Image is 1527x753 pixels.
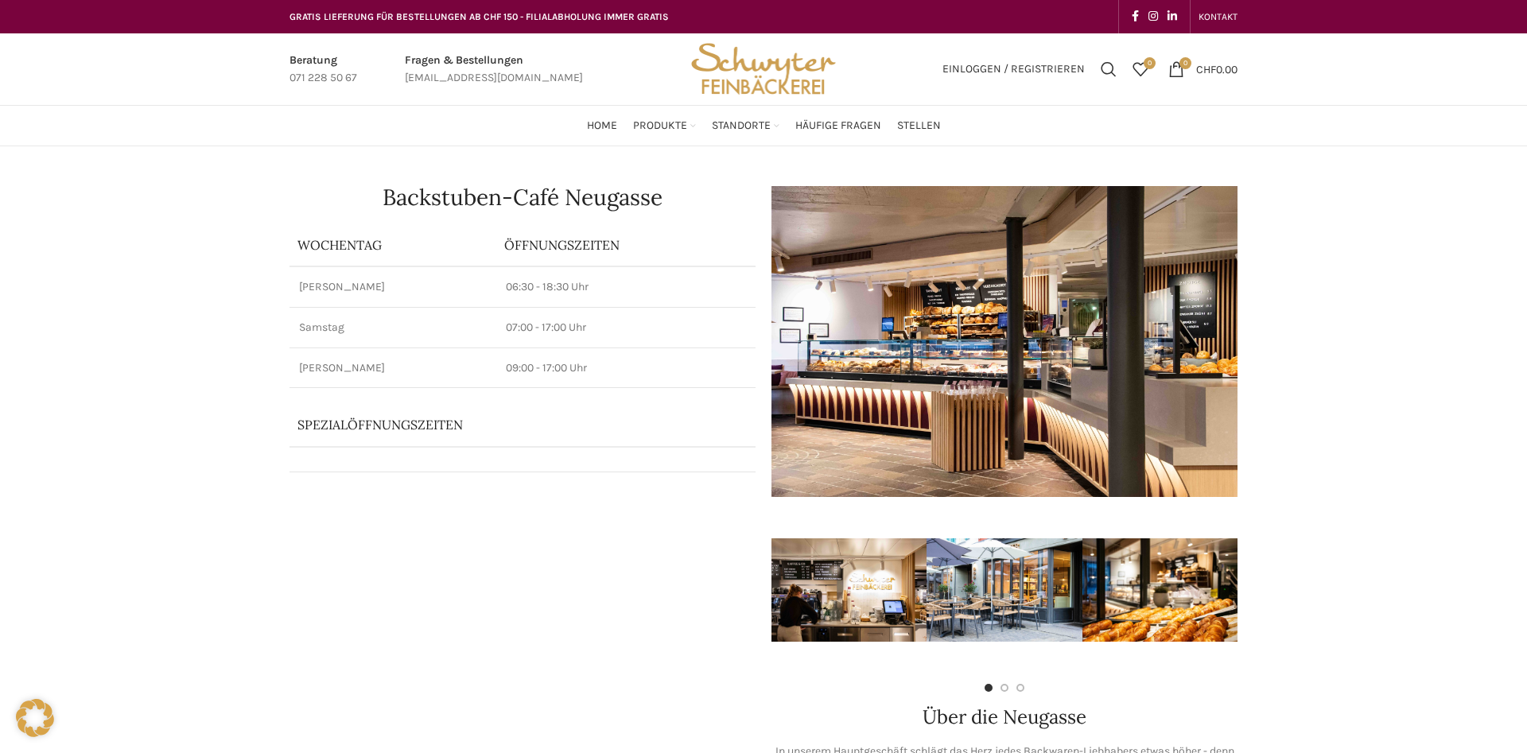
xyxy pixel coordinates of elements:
p: Wochentag [297,236,488,254]
span: Einloggen / Registrieren [942,64,1085,75]
div: Meine Wunschliste [1125,53,1156,85]
p: 09:00 - 17:00 Uhr [506,360,746,376]
span: CHF [1196,62,1216,76]
span: 0 [1179,57,1191,69]
p: ÖFFNUNGSZEITEN [504,236,748,254]
a: Instagram social link [1144,6,1163,28]
a: Infobox link [289,52,357,87]
p: 06:30 - 18:30 Uhr [506,279,746,295]
h2: Über die Neugasse [771,708,1238,727]
a: Home [587,110,617,142]
div: 2 / 7 [927,513,1082,668]
p: [PERSON_NAME] [299,279,487,295]
a: Einloggen / Registrieren [934,53,1093,85]
div: 3 / 7 [1082,513,1238,668]
span: GRATIS LIEFERUNG FÜR BESTELLUNGEN AB CHF 150 - FILIALABHOLUNG IMMER GRATIS [289,11,669,22]
li: Go to slide 3 [1016,684,1024,692]
a: Facebook social link [1127,6,1144,28]
p: Samstag [299,320,487,336]
a: Stellen [897,110,941,142]
div: 1 / 7 [771,513,927,668]
span: Häufige Fragen [795,118,881,134]
p: [PERSON_NAME] [299,360,487,376]
div: 4 / 7 [1238,513,1393,668]
a: Linkedin social link [1163,6,1182,28]
img: schwyter-10 [1238,538,1393,642]
a: 0 CHF0.00 [1160,53,1245,85]
a: Infobox link [405,52,583,87]
h1: Backstuben-Café Neugasse [289,186,756,208]
a: Standorte [712,110,779,142]
span: Home [587,118,617,134]
img: schwyter-61 [927,538,1082,642]
span: 0 [1144,57,1156,69]
a: 0 [1125,53,1156,85]
p: Spezialöffnungszeiten [297,416,703,433]
span: Stellen [897,118,941,134]
img: Bäckerei Schwyter [686,33,841,105]
span: KONTAKT [1199,11,1238,22]
li: Go to slide 2 [1001,684,1008,692]
span: Standorte [712,118,771,134]
div: Secondary navigation [1191,1,1245,33]
span: Produkte [633,118,687,134]
a: Site logo [686,61,841,75]
a: Häufige Fragen [795,110,881,142]
p: 07:00 - 17:00 Uhr [506,320,746,336]
li: Go to slide 1 [985,684,993,692]
a: Produkte [633,110,696,142]
img: schwyter-12 [1082,538,1238,642]
div: Main navigation [282,110,1245,142]
img: schwyter-17 [771,538,927,642]
a: KONTAKT [1199,1,1238,33]
bdi: 0.00 [1196,62,1238,76]
a: Suchen [1093,53,1125,85]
